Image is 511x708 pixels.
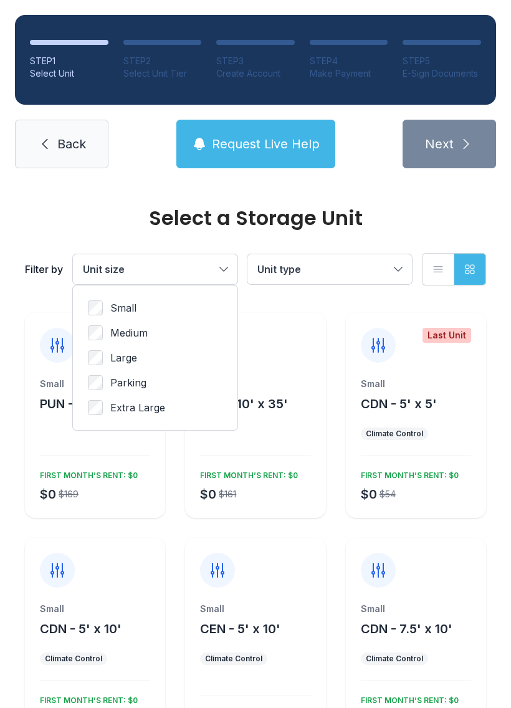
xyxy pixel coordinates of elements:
span: CDN - 7.5' x 10' [361,621,452,636]
div: FIRST MONTH’S RENT: $0 [356,691,459,706]
div: $0 [200,486,216,503]
div: Climate Control [205,654,262,664]
div: $169 [59,488,79,500]
div: Climate Control [45,654,102,664]
div: Small [200,603,310,615]
button: CDN - 7.5' x 10' [361,620,452,638]
div: Create Account [216,67,295,80]
input: Parking [88,375,103,390]
div: STEP 5 [403,55,481,67]
div: Small [200,378,310,390]
div: STEP 2 [123,55,202,67]
div: STEP 1 [30,55,108,67]
div: Small [40,378,150,390]
span: Back [57,135,86,153]
div: Small [361,378,471,390]
div: Make Payment [310,67,388,80]
button: PUN - 10' x 35' [200,395,288,413]
button: CEN - 5' x 10' [200,620,280,638]
span: Medium [110,325,148,340]
div: Last Unit [423,328,471,343]
span: PUN - 10' x 35' [200,396,288,411]
div: $0 [361,486,377,503]
div: Filter by [25,262,63,277]
div: STEP 3 [216,55,295,67]
span: Parking [110,375,146,390]
input: Extra Large [88,400,103,415]
div: FIRST MONTH’S RENT: $0 [35,691,138,706]
input: Small [88,300,103,315]
div: Select a Storage Unit [25,208,486,228]
div: FIRST MONTH’S RENT: $0 [356,466,459,481]
span: CDN - 5' x 10' [40,621,122,636]
button: CDN - 5' x 10' [40,620,122,638]
div: Small [40,603,150,615]
button: Unit type [247,254,412,284]
span: Extra Large [110,400,165,415]
div: Climate Control [366,429,423,439]
div: Select Unit Tier [123,67,202,80]
span: Small [110,300,136,315]
span: Unit size [83,263,125,275]
span: Next [425,135,454,153]
span: Request Live Help [212,135,320,153]
span: CEN - 5' x 10' [200,621,280,636]
div: $0 [40,486,56,503]
div: E-Sign Documents [403,67,481,80]
div: STEP 4 [310,55,388,67]
span: Large [110,350,137,365]
div: $161 [219,488,236,500]
input: Medium [88,325,103,340]
button: PUN - 10' x 40' [40,395,128,413]
div: Small [361,603,471,615]
div: FIRST MONTH’S RENT: $0 [195,466,298,481]
span: Unit type [257,263,301,275]
div: $54 [380,488,396,500]
div: FIRST MONTH’S RENT: $0 [35,466,138,481]
input: Large [88,350,103,365]
button: Unit size [73,254,237,284]
span: PUN - 10' x 40' [40,396,128,411]
span: CDN - 5' x 5' [361,396,437,411]
div: Select Unit [30,67,108,80]
button: CDN - 5' x 5' [361,395,437,413]
div: Climate Control [366,654,423,664]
